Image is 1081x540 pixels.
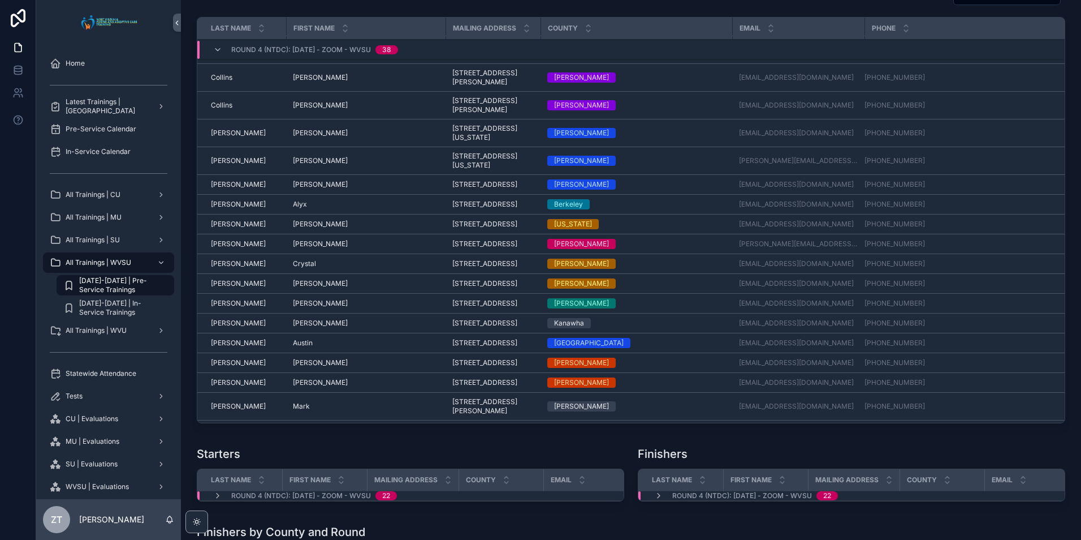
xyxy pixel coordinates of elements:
[864,200,925,209] a: [PHONE_NUMBER]
[211,279,266,288] span: [PERSON_NAME]
[864,239,925,248] a: [PHONE_NUMBER]
[36,45,181,499] div: scrollable content
[43,119,174,139] a: Pre-Service Calendar
[739,279,858,288] a: [EMAIL_ADDRESS][DOMAIN_NAME]
[293,180,439,189] a: [PERSON_NAME]
[547,358,725,368] a: [PERSON_NAME]
[739,156,858,165] a: [PERSON_NAME][EMAIL_ADDRESS][PERSON_NAME][DOMAIN_NAME]
[992,475,1013,485] span: Email
[211,220,279,229] a: [PERSON_NAME]
[211,299,279,308] a: [PERSON_NAME]
[864,358,1051,367] a: [PHONE_NUMBER]
[211,200,279,209] a: [PERSON_NAME]
[293,128,348,138] span: [PERSON_NAME]
[43,431,174,452] a: MU | Evaluations
[452,259,517,268] span: [STREET_ADDRESS]
[452,152,534,170] a: [STREET_ADDRESS][US_STATE]
[66,414,118,423] span: CU | Evaluations
[211,128,266,138] span: [PERSON_NAME]
[197,524,365,540] h1: Finishers by County and Round
[43,185,174,205] a: All Trainings | CU
[293,220,439,229] a: [PERSON_NAME]
[66,258,131,267] span: All Trainings | WVSU
[739,259,858,268] a: [EMAIL_ADDRESS][DOMAIN_NAME]
[43,386,174,406] a: Tests
[739,299,858,308] a: [EMAIL_ADDRESS][DOMAIN_NAME]
[66,59,85,68] span: Home
[293,259,439,268] a: Crystal
[652,475,692,485] span: Last Name
[293,259,316,268] span: Crystal
[293,24,335,33] span: First Name
[293,220,348,229] span: [PERSON_NAME]
[547,199,725,209] a: Berkeley
[78,14,140,32] img: App logo
[864,180,1051,189] a: [PHONE_NUMBER]
[547,156,725,166] a: [PERSON_NAME]
[211,338,279,348] a: [PERSON_NAME]
[547,128,725,138] a: [PERSON_NAME]
[452,378,534,387] a: [STREET_ADDRESS]
[293,358,348,367] span: [PERSON_NAME]
[51,513,62,526] span: ZT
[211,402,266,411] span: [PERSON_NAME]
[864,101,925,110] a: [PHONE_NUMBER]
[864,156,1051,165] a: [PHONE_NUMBER]
[547,239,725,249] a: [PERSON_NAME]
[43,96,174,117] a: Latest Trainings | [GEOGRAPHIC_DATA]
[554,259,609,269] div: [PERSON_NAME]
[66,392,83,401] span: Tests
[739,128,858,138] a: [EMAIL_ADDRESS][DOMAIN_NAME]
[211,358,266,367] span: [PERSON_NAME]
[739,358,854,367] a: [EMAIL_ADDRESS][DOMAIN_NAME]
[872,24,896,33] span: Phone
[864,299,1051,308] a: [PHONE_NUMBER]
[293,239,439,248] a: [PERSON_NAME]
[452,299,534,308] a: [STREET_ADDRESS]
[452,180,534,189] a: [STREET_ADDRESS]
[739,220,858,229] a: [EMAIL_ADDRESS][DOMAIN_NAME]
[739,378,854,387] a: [EMAIL_ADDRESS][DOMAIN_NAME]
[66,460,118,469] span: SU | Evaluations
[293,279,348,288] span: [PERSON_NAME]
[452,239,517,248] span: [STREET_ADDRESS]
[864,180,925,189] a: [PHONE_NUMBER]
[864,358,925,367] a: [PHONE_NUMBER]
[739,259,854,268] a: [EMAIL_ADDRESS][DOMAIN_NAME]
[864,338,925,348] a: [PHONE_NUMBER]
[739,239,858,248] a: [PERSON_NAME][EMAIL_ADDRESS][PERSON_NAME][DOMAIN_NAME]
[211,220,266,229] span: [PERSON_NAME]
[382,45,391,54] div: 38
[66,125,136,134] span: Pre-Service Calendar
[547,338,725,348] a: [GEOGRAPHIC_DATA]
[452,200,517,209] span: [STREET_ADDRESS]
[453,24,516,33] span: Mailing Address
[739,101,854,110] a: [EMAIL_ADDRESS][DOMAIN_NAME]
[547,318,725,328] a: Kanawha
[739,200,854,209] a: [EMAIL_ADDRESS][DOMAIN_NAME]
[739,180,858,189] a: [EMAIL_ADDRESS][DOMAIN_NAME]
[547,298,725,308] a: [PERSON_NAME]
[452,378,517,387] span: [STREET_ADDRESS]
[547,219,725,229] a: [US_STATE]
[452,200,534,209] a: [STREET_ADDRESS]
[739,338,858,348] a: [EMAIL_ADDRESS][DOMAIN_NAME]
[554,338,624,348] div: [GEOGRAPHIC_DATA]
[547,179,725,190] a: [PERSON_NAME]
[43,477,174,497] a: WVSU | Evaluations
[293,156,439,165] a: [PERSON_NAME]
[293,319,439,328] a: [PERSON_NAME]
[864,378,1051,387] a: [PHONE_NUMBER]
[43,230,174,250] a: All Trainings | SU
[739,338,854,348] a: [EMAIL_ADDRESS][DOMAIN_NAME]
[289,475,331,485] span: First Name
[547,378,725,388] a: [PERSON_NAME]
[548,24,578,33] span: County
[211,299,266,308] span: [PERSON_NAME]
[739,402,858,411] a: [EMAIL_ADDRESS][DOMAIN_NAME]
[66,190,120,199] span: All Trainings | CU
[864,259,1051,268] a: [PHONE_NUMBER]
[554,358,609,368] div: [PERSON_NAME]
[57,298,174,318] a: [DATE]-[DATE] | In-Service Trainings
